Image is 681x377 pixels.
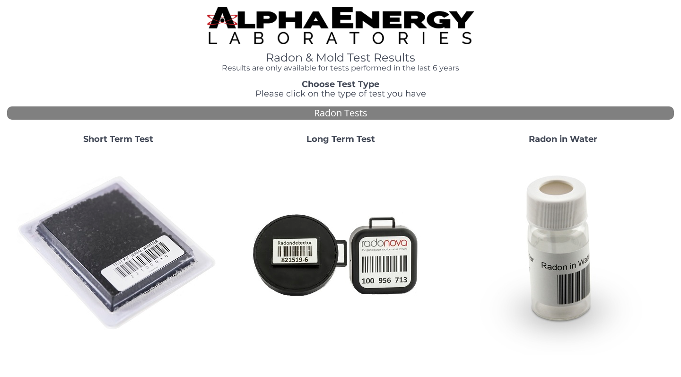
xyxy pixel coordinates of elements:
[255,88,426,99] span: Please click on the type of test you have
[83,134,153,144] strong: Short Term Test
[207,52,474,64] h1: Radon & Mold Test Results
[17,152,220,355] img: ShortTerm.jpg
[207,7,474,44] img: TightCrop.jpg
[7,106,674,120] div: Radon Tests
[239,152,442,355] img: Radtrak2vsRadtrak3.jpg
[529,134,597,144] strong: Radon in Water
[207,64,474,72] h4: Results are only available for tests performed in the last 6 years
[461,152,664,355] img: RadoninWater.jpg
[306,134,375,144] strong: Long Term Test
[302,79,379,89] strong: Choose Test Type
